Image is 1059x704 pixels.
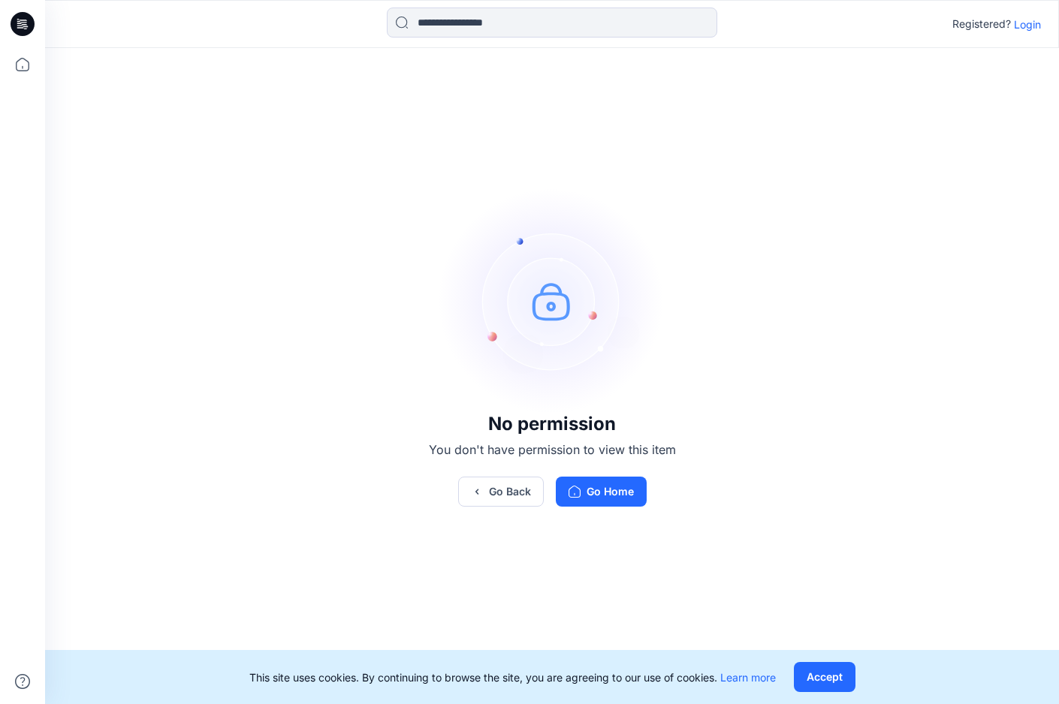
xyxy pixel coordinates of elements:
a: Learn more [720,671,776,684]
button: Go Home [556,477,647,507]
p: You don't have permission to view this item [429,441,676,459]
p: This site uses cookies. By continuing to browse the site, you are agreeing to our use of cookies. [249,669,776,685]
button: Accept [794,662,855,692]
img: no-perm.svg [439,188,665,414]
h3: No permission [429,414,676,435]
button: Go Back [458,477,544,507]
p: Registered? [952,15,1011,33]
p: Login [1014,17,1041,32]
